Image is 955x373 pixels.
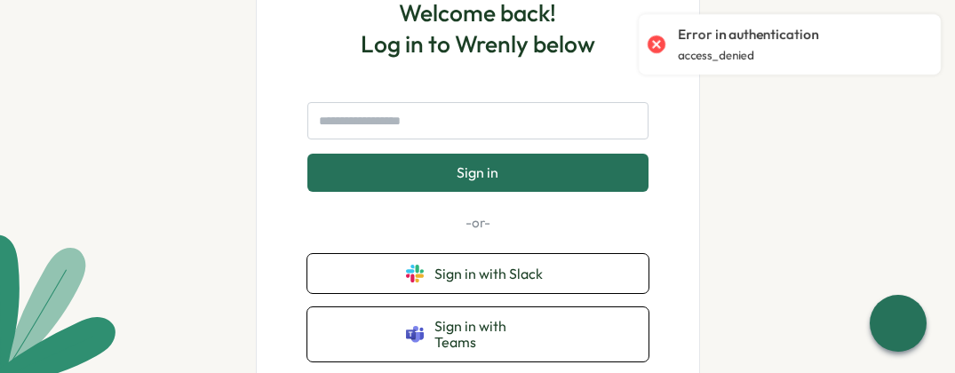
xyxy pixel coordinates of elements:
span: Sign in with Slack [434,266,550,282]
p: Error in authentication [678,25,818,44]
button: Sign in with Slack [307,254,649,293]
span: Sign in with Teams [434,318,550,351]
button: Sign in [307,154,649,191]
span: Sign in [457,164,498,180]
p: -or- [307,213,649,233]
button: Sign in with Teams [307,307,649,361]
p: access_denied [678,48,754,64]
